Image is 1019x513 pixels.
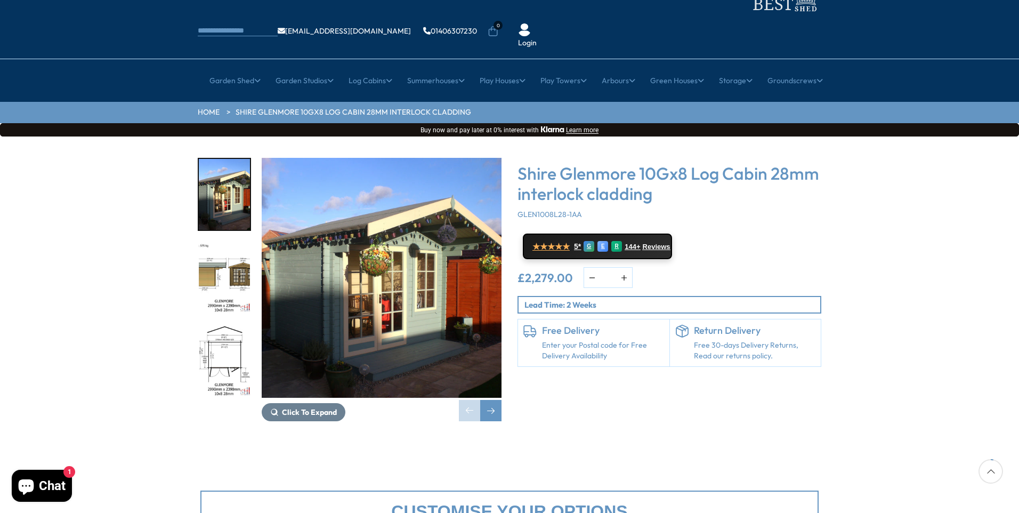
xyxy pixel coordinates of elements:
div: R [611,241,622,252]
a: Garden Studios [276,67,334,94]
h6: Return Delivery [694,325,816,336]
img: 10x8Glenmore28mmELEVATIONSMMFTTEMP_3ac8512f-1a92-40ef-8dd8-e02c11f373cd_200x200.jpg [199,243,250,314]
a: Login [518,38,537,49]
span: GLEN1008L28-1AA [517,210,582,219]
a: Summerhouses [407,67,465,94]
img: glenmore3_8afbbe4d-9b01-4bfd-94bf-4c2aae65e396_200x200.jpg [199,159,250,230]
a: Enter your Postal code for Free Delivery Availability [542,340,664,361]
div: E [597,241,608,252]
a: Arbours [602,67,635,94]
img: User Icon [518,23,531,36]
a: Play Towers [540,67,587,94]
a: [EMAIL_ADDRESS][DOMAIN_NAME] [278,27,411,35]
span: Click To Expand [282,407,337,417]
div: 2 / 18 [198,242,251,315]
inbox-online-store-chat: Shopify online store chat [9,470,75,504]
div: Next slide [480,400,502,421]
div: 3 / 18 [198,325,251,398]
div: G [584,241,594,252]
a: Storage [719,67,753,94]
div: 1 / 18 [262,158,502,421]
div: 1 / 18 [198,158,251,231]
span: Reviews [643,243,670,251]
span: ★★★★★ [532,242,570,252]
img: 10x8Glenmore28mmFLOORPLANMMFTTEMP_1567ed26-cd3e-4914-b665-626b8890a9c5_200x200.jpg [199,326,250,397]
div: Previous slide [459,400,480,421]
img: Shire Glenmore 10Gx8 Log Cabin 28mm interlock cladding - Best Shed [262,158,502,398]
h3: Shire Glenmore 10Gx8 Log Cabin 28mm interlock cladding [517,163,821,204]
h6: Free Delivery [542,325,664,336]
button: Click To Expand [262,403,345,421]
a: 0 [488,26,498,37]
ins: £2,279.00 [517,272,573,284]
p: Free 30-days Delivery Returns, Read our returns policy. [694,340,816,361]
p: Lead Time: 2 Weeks [524,299,820,310]
a: Garden Shed [209,67,261,94]
a: Log Cabins [349,67,392,94]
span: 144+ [625,243,640,251]
a: 01406307230 [423,27,477,35]
a: ★★★★★ 5* G E R 144+ Reviews [523,234,672,259]
a: Shire Glenmore 10Gx8 Log Cabin 28mm interlock cladding [236,107,471,118]
span: 0 [494,21,503,30]
a: Groundscrews [767,67,823,94]
a: Green Houses [650,67,704,94]
a: Play Houses [480,67,525,94]
a: HOME [198,107,220,118]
